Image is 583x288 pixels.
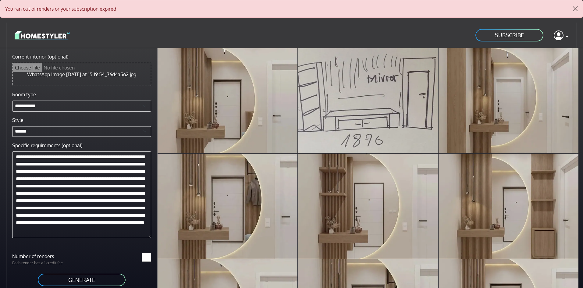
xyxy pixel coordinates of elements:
button: Close [568,0,583,17]
label: Style [12,116,23,124]
img: logo-3de290ba35641baa71223ecac5eacb59cb85b4c7fdf211dc9aaecaaee71ea2f8.svg [15,30,69,41]
label: Specific requirements (optional) [12,142,83,149]
p: Each render has a 1 credit fee [9,260,82,266]
label: Number of renders [9,253,82,260]
label: Room type [12,91,36,98]
label: Current interior (optional) [12,53,69,60]
a: SUBSCRIBE [475,28,544,42]
button: GENERATE [37,273,126,287]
